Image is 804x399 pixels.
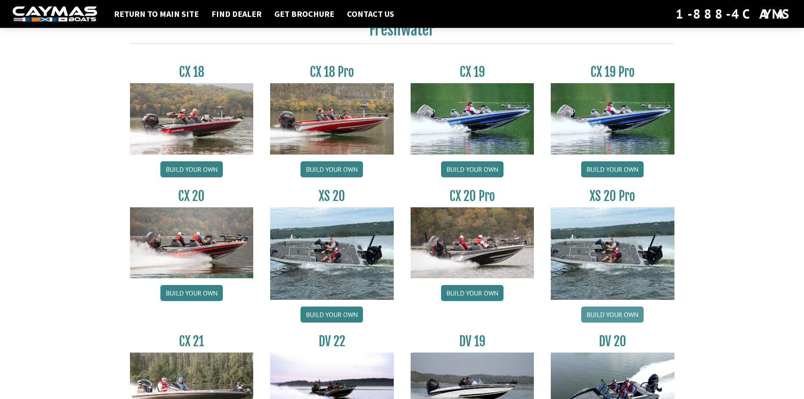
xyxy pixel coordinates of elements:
[581,307,644,323] a: Build your own
[551,334,674,349] h3: DV 20
[343,8,398,19] a: Contact Us
[130,188,254,204] h3: CX 20
[270,334,394,349] h3: DV 22
[270,188,394,204] h3: XS 20
[300,307,363,323] a: Build your own
[270,207,394,300] img: XS_20_resized.jpg
[160,285,223,301] a: Build your own
[13,6,97,22] img: white-logo-c9c8dbefe5ff5ceceb0f0178aa75bf4bb51f6bca0971e226c86eb53dfe498488.png
[130,64,254,80] h3: CX 18
[130,207,254,278] img: CX-20_thumbnail.jpg
[207,8,266,19] a: Find Dealer
[130,334,254,349] h3: CX 21
[441,285,504,301] a: Build your own
[581,161,644,177] a: Build your own
[551,83,674,154] img: CX19_thumbnail.jpg
[270,8,338,19] a: Get Brochure
[441,161,504,177] a: Build your own
[411,207,534,278] img: CX-20Pro_thumbnail.jpg
[411,83,534,154] img: CX19_thumbnail.jpg
[110,8,203,19] a: Return to main site
[270,64,394,80] h3: CX 18 Pro
[551,207,674,300] img: XS_20_resized.jpg
[411,188,534,204] h3: CX 20 Pro
[411,334,534,349] h3: DV 19
[130,20,674,44] h2: Freshwater
[160,161,223,177] a: Build your own
[411,64,534,80] h3: CX 19
[676,5,791,23] div: 1-888-4CAYMAS
[270,83,394,154] img: CX-18SS_thumbnail.jpg
[551,64,674,80] h3: CX 19 Pro
[130,83,254,154] img: CX-18S_thumbnail.jpg
[551,188,674,204] h3: XS 20 Pro
[300,161,363,177] a: Build your own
